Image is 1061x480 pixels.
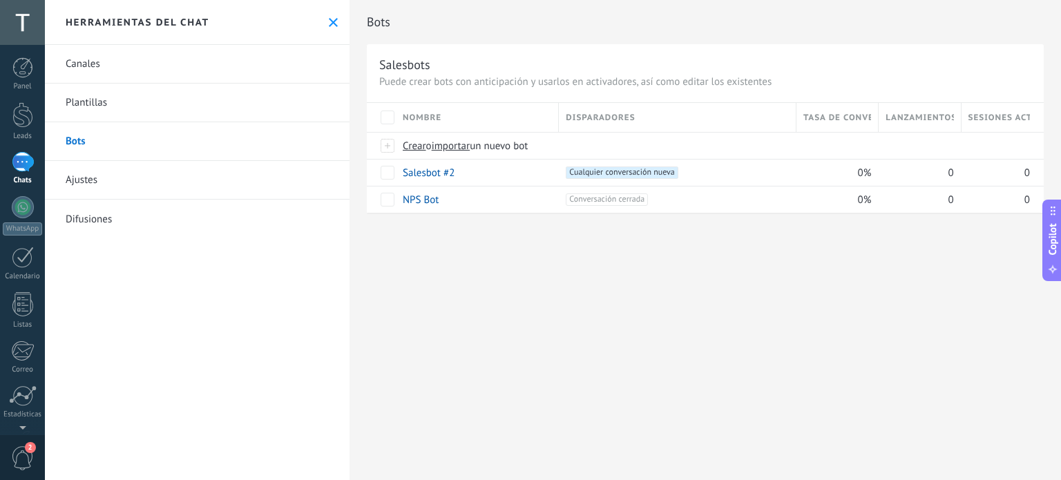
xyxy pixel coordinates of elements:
span: Conversación cerrada [566,193,648,206]
span: Lanzamientos totales [886,111,953,124]
span: Nombre [403,111,441,124]
div: Calendario [3,272,43,281]
a: NPS Bot [403,193,439,207]
div: Chats [3,176,43,185]
div: Bots [962,133,1030,159]
span: Crear [403,140,426,153]
span: 0 [948,193,953,207]
a: Bots [45,122,350,161]
span: un nuevo bot [470,140,528,153]
span: Disparadores [566,111,635,124]
div: 0% [796,186,872,213]
span: Copilot [1046,223,1060,255]
p: Puede crear bots con anticipación y usarlos en activadores, así como editar los existentes [379,75,1031,88]
div: 0 [962,186,1030,213]
a: Ajustes [45,161,350,200]
div: WhatsApp [3,222,42,236]
span: 0 [948,166,953,180]
div: Correo [3,365,43,374]
span: 0 [1024,193,1030,207]
h2: Herramientas del chat [66,16,209,28]
div: Bots [879,133,954,159]
div: 0 [962,160,1030,186]
span: Tasa de conversión [803,111,871,124]
span: importar [432,140,470,153]
span: 0% [857,166,871,180]
div: Leads [3,132,43,141]
span: Cualquier conversación nueva [566,166,678,179]
div: 0% [796,160,872,186]
div: Estadísticas [3,410,43,419]
a: Canales [45,45,350,84]
a: Difusiones [45,200,350,238]
span: o [426,140,432,153]
a: Salesbot #2 [403,166,455,180]
span: Sesiones activas [968,111,1030,124]
div: Salesbots [379,57,430,73]
div: Panel [3,82,43,91]
span: 2 [25,442,36,453]
span: 0 [1024,166,1030,180]
div: 0 [879,186,954,213]
h2: Bots [367,8,1044,36]
div: Listas [3,320,43,329]
div: 0 [879,160,954,186]
span: 0% [857,193,871,207]
a: Plantillas [45,84,350,122]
